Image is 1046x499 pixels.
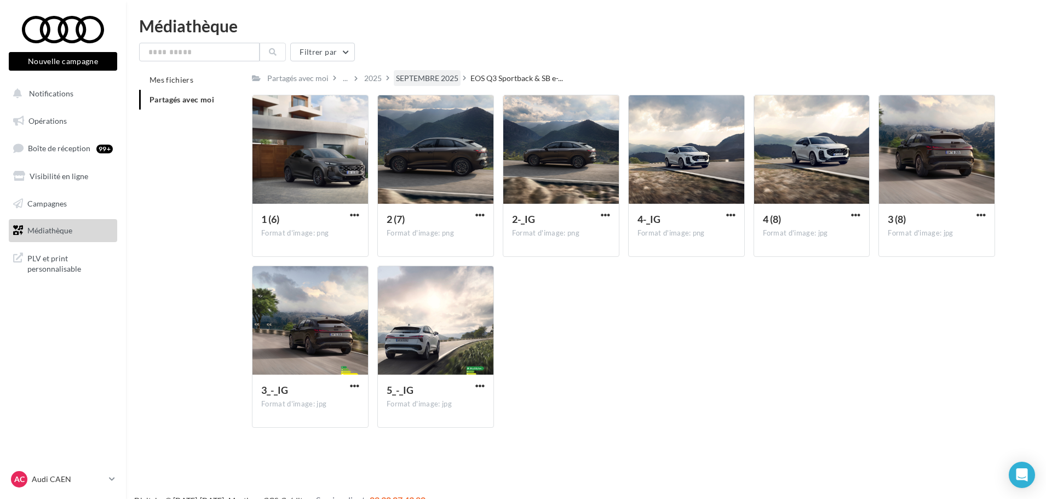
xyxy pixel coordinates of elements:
span: Boîte de réception [28,144,90,153]
button: Nouvelle campagne [9,52,117,71]
span: PLV et print personnalisable [27,251,113,274]
a: AC Audi CAEN [9,469,117,490]
span: 3_-_IG [261,384,288,396]
div: Format d'image: jpg [888,228,986,238]
div: Format d'image: png [512,228,610,238]
a: PLV et print personnalisable [7,246,119,279]
a: Opérations [7,110,119,133]
button: Notifications [7,82,115,105]
a: Boîte de réception99+ [7,136,119,160]
p: Audi CAEN [32,474,105,485]
span: 1 (6) [261,213,279,225]
button: Filtrer par [290,43,355,61]
div: ... [341,71,350,86]
div: SEPTEMBRE 2025 [396,73,458,84]
span: 4 (8) [763,213,781,225]
a: Campagnes [7,192,119,215]
div: Format d'image: png [261,228,359,238]
span: Mes fichiers [150,75,193,84]
div: Format d'image: jpg [387,399,485,409]
span: 2-_IG [512,213,535,225]
div: Médiathèque [139,18,1033,34]
a: Visibilité en ligne [7,165,119,188]
div: Partagés avec moi [267,73,329,84]
span: 4-_IG [637,213,660,225]
span: Notifications [29,89,73,98]
span: Médiathèque [27,226,72,235]
span: EOS Q3 Sportback & SB e-... [470,73,563,84]
div: Format d'image: jpg [261,399,359,409]
span: Opérations [28,116,67,125]
div: 99+ [96,145,113,153]
span: AC [14,474,25,485]
span: 5_-_IG [387,384,413,396]
div: Open Intercom Messenger [1009,462,1035,488]
div: Format d'image: jpg [763,228,861,238]
div: Format d'image: png [387,228,485,238]
div: 2025 [364,73,382,84]
span: Campagnes [27,198,67,208]
span: 2 (7) [387,213,405,225]
span: 3 (8) [888,213,906,225]
div: Format d'image: png [637,228,735,238]
a: Médiathèque [7,219,119,242]
span: Visibilité en ligne [30,171,88,181]
span: Partagés avec moi [150,95,214,104]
